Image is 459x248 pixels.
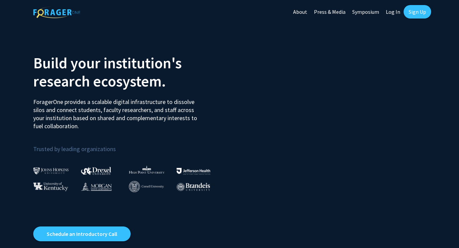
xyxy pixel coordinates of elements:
a: Opens in a new tab [33,226,131,241]
img: High Point University [129,166,165,174]
img: Cornell University [129,181,164,192]
img: Brandeis University [177,183,210,191]
img: ForagerOne Logo [33,6,80,18]
p: Trusted by leading organizations [33,136,225,154]
img: Morgan State University [81,182,112,191]
img: University of Kentucky [33,182,68,191]
img: Thomas Jefferson University [177,168,210,174]
h2: Build your institution's research ecosystem. [33,54,225,90]
a: Sign Up [404,5,431,19]
p: ForagerOne provides a scalable digital infrastructure to dissolve silos and connect students, fac... [33,93,202,130]
img: Drexel University [81,167,111,175]
img: Johns Hopkins University [33,167,69,174]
